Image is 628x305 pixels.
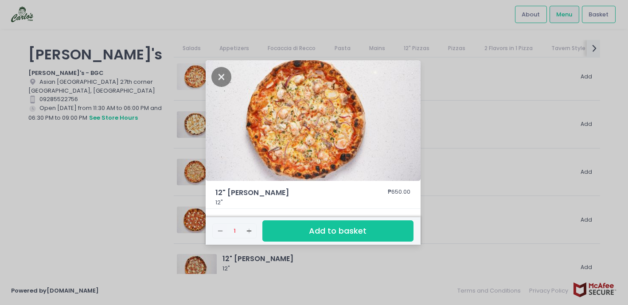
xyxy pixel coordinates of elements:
span: 12" [PERSON_NAME] [215,188,362,198]
button: Add to basket [262,220,413,242]
button: Close [211,72,232,81]
p: 12" [215,198,410,207]
img: 12" Selena [206,60,421,181]
div: ₱650.00 [388,188,410,198]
